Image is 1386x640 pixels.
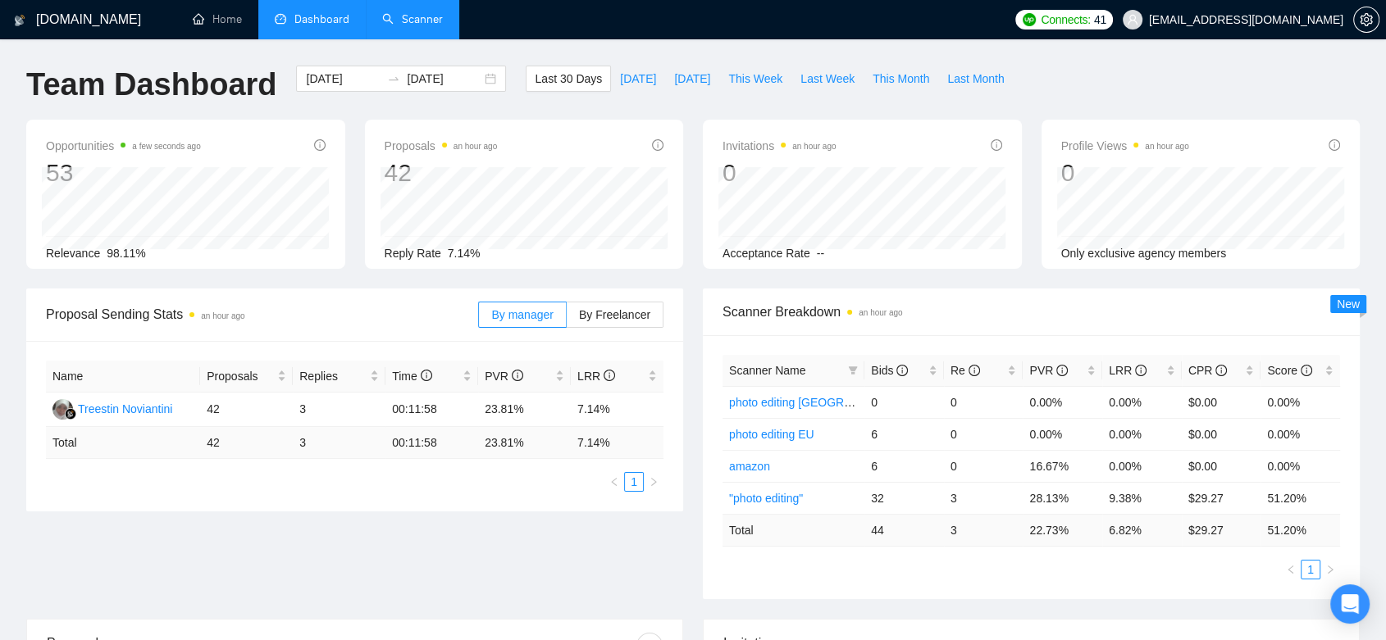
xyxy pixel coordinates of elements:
a: "photo editing" [729,492,803,505]
td: 0.00% [1261,450,1340,482]
span: Last 30 Days [535,70,602,88]
span: Scanner Breakdown [723,302,1340,322]
span: info-circle [896,365,908,376]
a: 1 [625,473,643,491]
span: info-circle [1301,365,1312,376]
span: Connects: [1041,11,1090,29]
button: This Week [719,66,791,92]
span: left [609,477,619,487]
time: an hour ago [201,311,244,320]
a: photo editing EU [729,428,814,441]
td: 0.00% [1102,418,1182,450]
span: swap-right [387,72,400,85]
a: homeHome [193,12,242,26]
span: info-circle [1056,365,1068,376]
th: Replies [293,361,385,393]
td: $ 29.27 [1182,514,1261,546]
button: left [604,472,624,492]
span: left [1286,565,1296,574]
span: right [1325,565,1335,574]
td: 0.00% [1102,386,1182,418]
button: [DATE] [665,66,719,92]
span: Bids [871,364,908,377]
td: $0.00 [1182,418,1261,450]
span: info-circle [1215,365,1227,376]
span: By manager [491,308,553,321]
td: 22.73 % [1023,514,1102,546]
li: Next Page [1320,560,1340,579]
button: right [1320,560,1340,579]
th: Proposals [200,361,293,393]
button: [DATE] [611,66,665,92]
span: New [1337,297,1360,311]
time: an hour ago [1145,142,1188,151]
span: filter [848,365,858,375]
span: right [649,477,659,487]
span: 41 [1094,11,1106,29]
td: 6 [864,418,944,450]
button: left [1281,560,1301,579]
span: to [387,72,400,85]
span: info-circle [969,365,980,376]
td: 42 [200,427,293,459]
span: info-circle [991,139,1002,151]
td: 44 [864,514,944,546]
td: Total [46,427,200,459]
span: Only exclusive agency members [1061,247,1227,260]
td: Total [723,514,864,546]
button: setting [1353,7,1379,33]
span: 98.11% [107,247,145,260]
input: End date [407,70,481,88]
span: info-circle [1135,365,1147,376]
li: 1 [624,472,644,492]
td: 00:11:58 [385,393,478,427]
span: Time [392,370,431,383]
td: 32 [864,482,944,514]
td: 3 [944,482,1024,514]
input: Start date [306,70,381,88]
h1: Team Dashboard [26,66,276,104]
time: an hour ago [454,142,497,151]
li: 1 [1301,560,1320,579]
img: TN [52,399,73,420]
a: amazon [729,460,770,473]
img: upwork-logo.png [1023,13,1036,26]
span: CPR [1188,364,1227,377]
span: Proposals [385,136,498,156]
a: 1 [1302,561,1320,579]
span: Last Week [800,70,855,88]
td: $0.00 [1182,450,1261,482]
span: 7.14% [448,247,481,260]
td: 3 [293,393,385,427]
td: 7.14 % [571,427,663,459]
button: Last Month [938,66,1013,92]
div: Treestin Noviantini [78,400,172,418]
span: Scanner Name [729,364,805,377]
button: Last 30 Days [526,66,611,92]
td: 28.13% [1023,482,1102,514]
a: searchScanner [382,12,443,26]
span: By Freelancer [579,308,650,321]
span: Last Month [947,70,1004,88]
td: 0.00% [1261,386,1340,418]
div: Open Intercom Messenger [1330,584,1370,624]
td: 6 [864,450,944,482]
span: PVR [485,370,523,383]
li: Previous Page [604,472,624,492]
td: 7.14% [571,393,663,427]
span: Profile Views [1061,136,1189,156]
a: TNTreestin Noviantini [52,402,172,415]
button: Last Week [791,66,864,92]
span: info-circle [604,370,615,381]
span: LRR [1109,364,1147,377]
time: an hour ago [792,142,836,151]
span: -- [817,247,824,260]
span: user [1127,14,1138,25]
td: 51.20% [1261,482,1340,514]
td: 0.00% [1023,386,1102,418]
td: 00:11:58 [385,427,478,459]
div: 53 [46,157,201,188]
span: Relevance [46,247,100,260]
span: Dashboard [294,12,349,26]
td: 0.00% [1261,418,1340,450]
